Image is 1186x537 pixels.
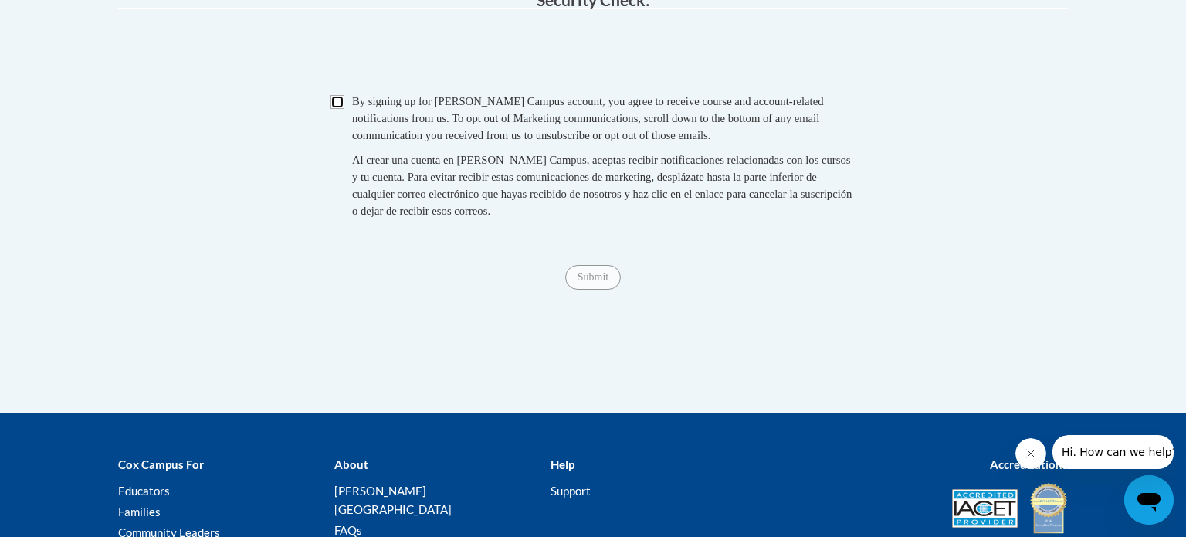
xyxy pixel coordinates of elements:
span: By signing up for [PERSON_NAME] Campus account, you agree to receive course and account-related n... [352,95,824,141]
a: [PERSON_NAME][GEOGRAPHIC_DATA] [334,484,452,516]
iframe: Close message [1015,438,1046,469]
img: IDA® Accredited [1029,481,1068,535]
img: Accredited IACET® Provider [952,489,1018,528]
span: Al crear una cuenta en [PERSON_NAME] Campus, aceptas recibir notificaciones relacionadas con los ... [352,154,852,217]
b: Cox Campus For [118,457,204,471]
a: Educators [118,484,170,498]
iframe: reCAPTCHA [476,25,710,85]
iframe: Message from company [1052,435,1174,469]
span: Hi. How can we help? [9,11,125,23]
a: Families [118,505,161,518]
iframe: Button to launch messaging window [1124,475,1174,525]
b: Help [551,457,574,471]
a: Support [551,484,591,498]
b: Accreditations [990,457,1068,471]
input: Submit [565,265,621,290]
a: FAQs [334,523,362,537]
b: About [334,457,368,471]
